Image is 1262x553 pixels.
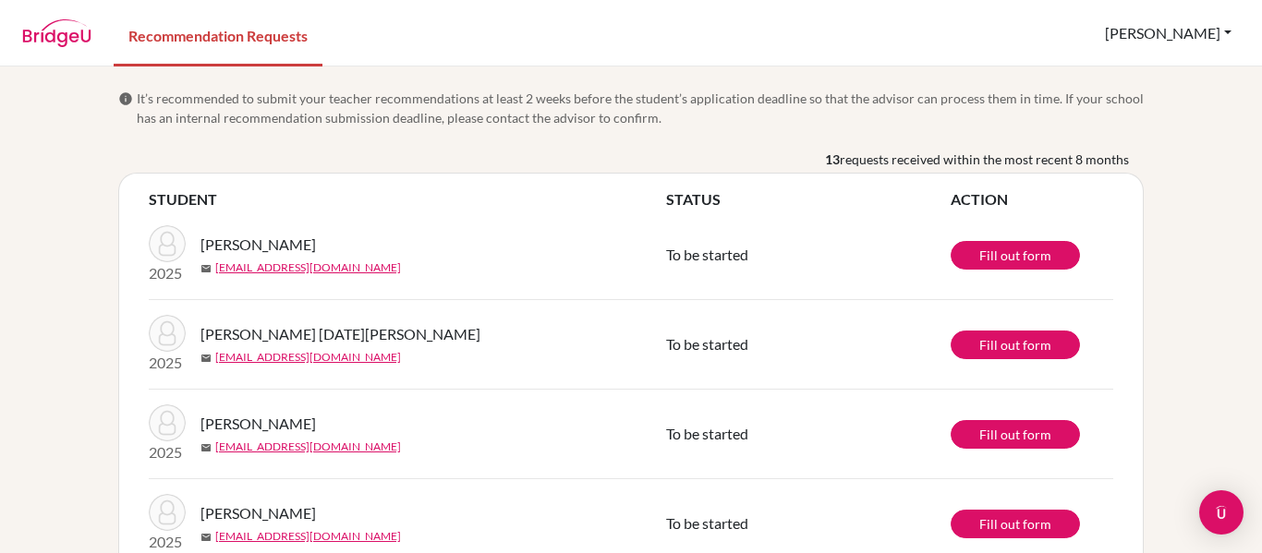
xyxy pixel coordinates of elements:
span: [PERSON_NAME] [200,413,316,435]
div: Open Intercom Messenger [1199,490,1244,535]
img: Lopez, Josue [149,494,186,531]
a: Fill out form [951,420,1080,449]
p: 2025 [149,441,186,463]
a: Fill out form [951,331,1080,359]
th: ACTION [951,188,1113,210]
img: Sánchez Pascua, Hector Jose [149,315,186,352]
p: 2025 [149,352,186,374]
span: To be started [666,335,748,353]
span: To be started [666,514,748,532]
img: Lopez, Josue [149,404,186,441]
span: info [118,91,133,106]
span: It’s recommended to submit your teacher recommendations at least 2 weeks before the student’s app... [137,89,1144,127]
a: [EMAIL_ADDRESS][DOMAIN_NAME] [215,528,401,545]
button: [PERSON_NAME] [1097,16,1240,51]
a: [EMAIL_ADDRESS][DOMAIN_NAME] [215,349,401,366]
a: Fill out form [951,241,1080,270]
a: Recommendation Requests [114,3,322,66]
th: STUDENT [149,188,666,210]
span: mail [200,263,212,274]
span: [PERSON_NAME] [DATE][PERSON_NAME] [200,323,480,345]
span: [PERSON_NAME] [200,234,316,256]
span: To be started [666,425,748,442]
span: mail [200,442,212,453]
span: [PERSON_NAME] [200,502,316,524]
span: mail [200,532,212,543]
th: STATUS [666,188,951,210]
b: 13 [825,150,840,169]
img: Rodriguez, Rodrigo [149,225,186,262]
span: requests received within the most recent 8 months [840,150,1129,169]
a: [EMAIL_ADDRESS][DOMAIN_NAME] [215,259,401,276]
img: BridgeU logo [22,19,91,47]
a: Fill out form [951,510,1080,538]
p: 2025 [149,262,186,284]
a: [EMAIL_ADDRESS][DOMAIN_NAME] [215,439,401,455]
span: mail [200,353,212,364]
span: To be started [666,246,748,263]
p: 2025 [149,531,186,553]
